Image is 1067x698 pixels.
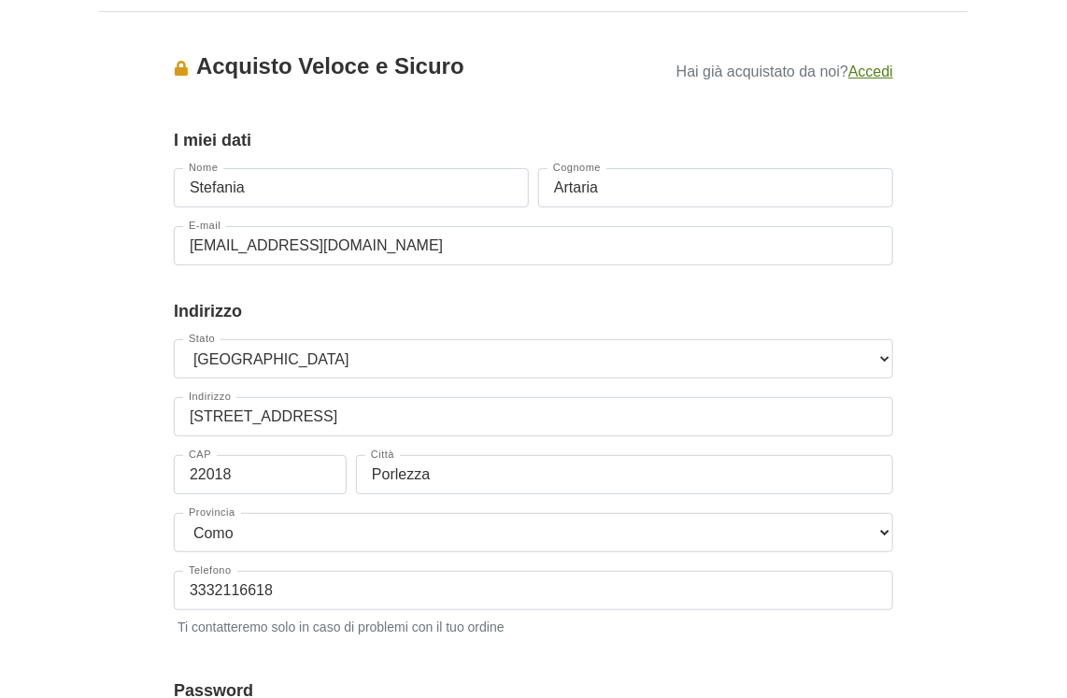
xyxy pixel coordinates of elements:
input: Nome [174,168,529,207]
label: Stato [183,334,221,344]
label: CAP [183,449,217,460]
label: Città [365,449,400,460]
div: Acquisto Veloce e Sicuro [174,50,643,83]
label: E-mail [183,221,226,231]
label: Telefono [183,565,237,576]
input: Città [356,455,893,494]
legend: Indirizzo [174,299,893,324]
input: Cognome [538,168,893,207]
a: Accedi [848,64,893,79]
p: Hai già acquistato da noi? [643,57,893,83]
label: Cognome [548,163,606,173]
label: Indirizzo [183,392,236,402]
input: Indirizzo [174,397,893,436]
small: Ti contatteremo solo in caso di problemi con il tuo ordine [174,614,893,637]
label: Nome [183,163,223,173]
input: E-mail [174,226,893,265]
legend: I miei dati [174,128,893,153]
input: Telefono [174,571,893,610]
label: Provincia [183,507,241,518]
input: CAP [174,455,347,494]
